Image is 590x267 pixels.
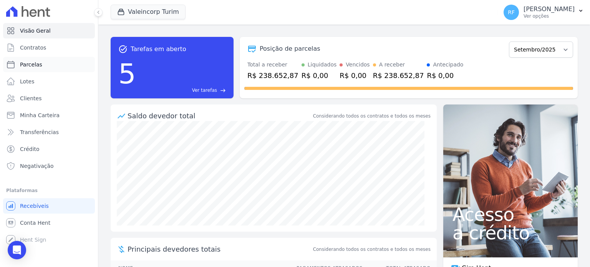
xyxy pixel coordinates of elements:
a: Minha Carteira [3,108,95,123]
div: Posição de parcelas [260,44,320,53]
span: Parcelas [20,61,42,68]
a: Lotes [3,74,95,89]
span: east [220,88,226,93]
span: Tarefas em aberto [131,45,186,54]
a: Crédito [3,141,95,157]
span: RF [508,10,515,15]
div: R$ 0,00 [340,70,370,81]
span: Principais devedores totais [128,244,312,254]
span: Clientes [20,95,41,102]
p: [PERSON_NAME] [524,5,575,13]
div: R$ 0,00 [302,70,337,81]
button: Valeincorp Turim [111,5,186,19]
span: Transferências [20,128,59,136]
span: Contratos [20,44,46,51]
a: Negativação [3,158,95,174]
div: Plataformas [6,186,92,195]
span: task_alt [118,45,128,54]
a: Contratos [3,40,95,55]
a: Recebíveis [3,198,95,214]
div: Liquidados [308,61,337,69]
a: Clientes [3,91,95,106]
div: Open Intercom Messenger [8,241,26,259]
span: Acesso [452,205,568,224]
div: A receber [379,61,405,69]
div: R$ 238.652,87 [373,70,424,81]
span: Recebíveis [20,202,49,210]
span: Negativação [20,162,54,170]
span: Ver tarefas [192,87,217,94]
span: Lotes [20,78,35,85]
a: Transferências [3,124,95,140]
span: Minha Carteira [20,111,60,119]
a: Conta Hent [3,215,95,231]
div: Saldo devedor total [128,111,312,121]
a: Ver tarefas east [139,87,226,94]
div: 5 [118,54,136,94]
div: Vencidos [346,61,370,69]
div: Total a receber [247,61,298,69]
div: Considerando todos os contratos e todos os meses [313,113,431,119]
span: Visão Geral [20,27,51,35]
button: RF [PERSON_NAME] Ver opções [497,2,590,23]
span: Considerando todos os contratos e todos os meses [313,246,431,253]
span: Crédito [20,145,40,153]
span: a crédito [452,224,568,242]
div: Antecipado [433,61,463,69]
a: Visão Geral [3,23,95,38]
div: R$ 238.652,87 [247,70,298,81]
div: R$ 0,00 [427,70,463,81]
span: Conta Hent [20,219,50,227]
p: Ver opções [524,13,575,19]
a: Parcelas [3,57,95,72]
